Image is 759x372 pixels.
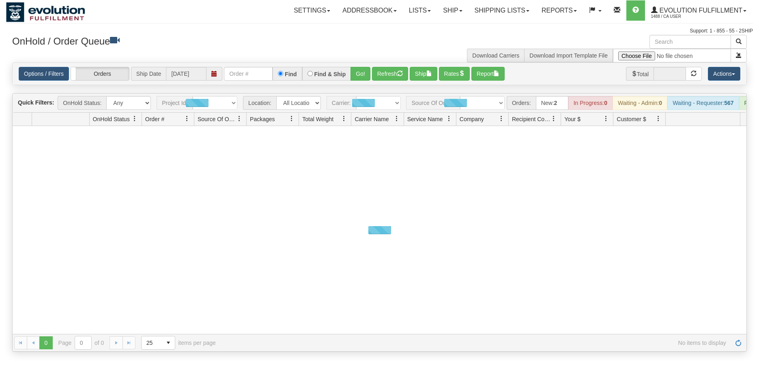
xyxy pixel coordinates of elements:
button: Search [731,35,747,49]
span: Orders: [507,96,536,110]
span: Total [626,67,654,81]
input: Import [613,49,731,62]
span: Carrier Name [355,115,389,123]
span: Packages [250,115,275,123]
span: Page 0 [39,336,52,349]
span: Company [460,115,484,123]
span: OnHold Status: [58,96,106,110]
h3: OnHold / Order Queue [12,35,374,47]
button: Actions [708,67,740,81]
a: Download Import Template File [529,52,608,59]
a: Addressbook [336,0,403,21]
a: Lists [403,0,437,21]
button: Report [471,67,505,81]
a: Total Weight filter column settings [337,112,351,126]
span: select [162,336,175,349]
a: Packages filter column settings [285,112,299,126]
strong: 0 [659,100,662,106]
button: Go! [350,67,370,81]
div: New: [536,96,568,110]
a: Recipient Country filter column settings [547,112,561,126]
span: Source Of Order [198,115,237,123]
input: Order # [224,67,273,81]
span: Customer $ [617,115,646,123]
input: Search [649,35,731,49]
a: Ship [437,0,468,21]
span: Total Weight [302,115,333,123]
a: Refresh [732,336,745,349]
a: Shipping lists [469,0,535,21]
div: grid toolbar [13,94,746,113]
label: Quick Filters: [18,98,54,107]
span: Recipient Country [512,115,551,123]
a: Service Name filter column settings [442,112,456,126]
div: Support: 1 - 855 - 55 - 2SHIP [6,28,753,34]
a: Carrier Name filter column settings [390,112,404,126]
a: Company filter column settings [495,112,508,126]
a: Source Of Order filter column settings [232,112,246,126]
a: OnHold Status filter column settings [128,112,142,126]
span: OnHold Status [93,115,130,123]
button: Rates [439,67,470,81]
img: logo1488.jpg [6,2,85,22]
label: Orders [71,67,129,80]
strong: 567 [724,100,733,106]
span: Order # [145,115,164,123]
span: Evolution Fulfillment [658,7,742,14]
label: Find [285,71,297,77]
a: Customer $ filter column settings [651,112,665,126]
iframe: chat widget [740,145,758,227]
span: Page of 0 [58,336,104,350]
a: Evolution Fulfillment 1488 / CA User [645,0,753,21]
a: Options / Filters [19,67,69,81]
span: Ship Date [131,67,166,81]
a: Settings [288,0,336,21]
strong: 0 [604,100,607,106]
span: Page sizes drop down [141,336,175,350]
strong: 2 [554,100,557,106]
span: Service Name [407,115,443,123]
label: Find & Ship [314,71,346,77]
span: Location: [243,96,276,110]
span: Your $ [564,115,581,123]
div: In Progress: [568,96,613,110]
a: Download Carriers [472,52,519,59]
a: Reports [535,0,583,21]
div: Waiting - Admin: [613,96,667,110]
a: Your $ filter column settings [599,112,613,126]
span: 1488 / CA User [651,13,712,21]
button: Ship [410,67,437,81]
span: 25 [146,339,157,347]
span: items per page [141,336,216,350]
span: No items to display [227,340,726,346]
div: Waiting - Requester: [667,96,739,110]
button: Refresh [372,67,408,81]
a: Order # filter column settings [180,112,194,126]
